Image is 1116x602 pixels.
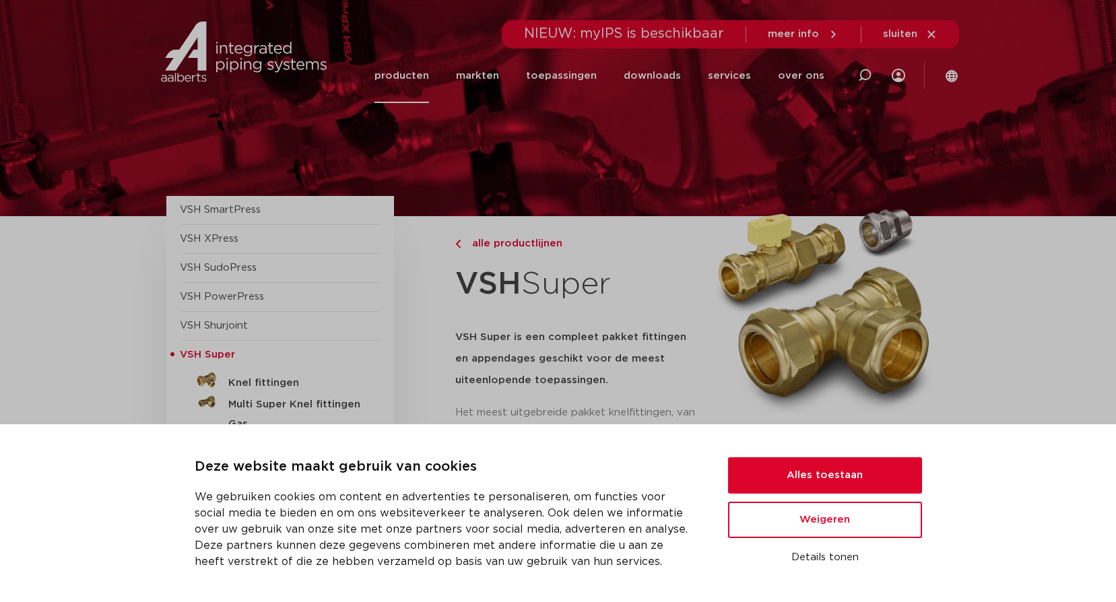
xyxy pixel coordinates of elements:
img: chevron-right.svg [455,240,461,248]
a: VSH Shurjoint [180,321,248,331]
a: over ons [778,48,824,103]
button: Alles toestaan [728,457,922,494]
p: Het meest uitgebreide pakket knelfittingen, van drinkwater-, gas-, verwarmings- en solarinstallat... [455,402,699,467]
span: sluiten [883,29,917,39]
a: VSH XPress [180,234,238,244]
a: services [708,48,751,103]
a: Gas [GEOGRAPHIC_DATA] fittingen [180,413,381,455]
button: Details tonen [728,546,922,569]
span: NIEUW: myIPS is beschikbaar [524,27,724,40]
a: VSH SmartPress [180,205,261,215]
h5: Multi Super Knel fittingen [228,399,362,411]
a: VSH SudoPress [180,263,257,273]
button: Weigeren [728,502,922,538]
a: Multi Super Knel fittingen [180,391,381,413]
p: Deze website maakt gebruik van cookies [195,457,696,478]
div: my IPS [892,48,905,103]
a: toepassingen [526,48,597,103]
strong: VSH [455,269,521,300]
nav: Menu [374,48,824,103]
a: producten [374,48,429,103]
h5: VSH Super is een compleet pakket fittingen en appendages geschikt voor de meest uiteenlopende toe... [455,327,699,391]
span: meer info [768,29,819,39]
a: sluiten [883,28,938,40]
a: downloads [624,48,681,103]
h5: Knel fittingen [228,377,362,389]
p: We gebruiken cookies om content en advertenties te personaliseren, om functies voor social media ... [195,489,696,570]
a: meer info [768,28,839,40]
h1: Super [455,259,699,310]
a: VSH PowerPress [180,292,264,302]
h5: Gas [GEOGRAPHIC_DATA] fittingen [228,418,362,455]
span: VSH Super [180,349,235,360]
a: Knel fittingen [180,370,381,391]
a: markten [456,48,499,103]
a: alle productlijnen [455,236,699,252]
span: alle productlijnen [464,238,562,248]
